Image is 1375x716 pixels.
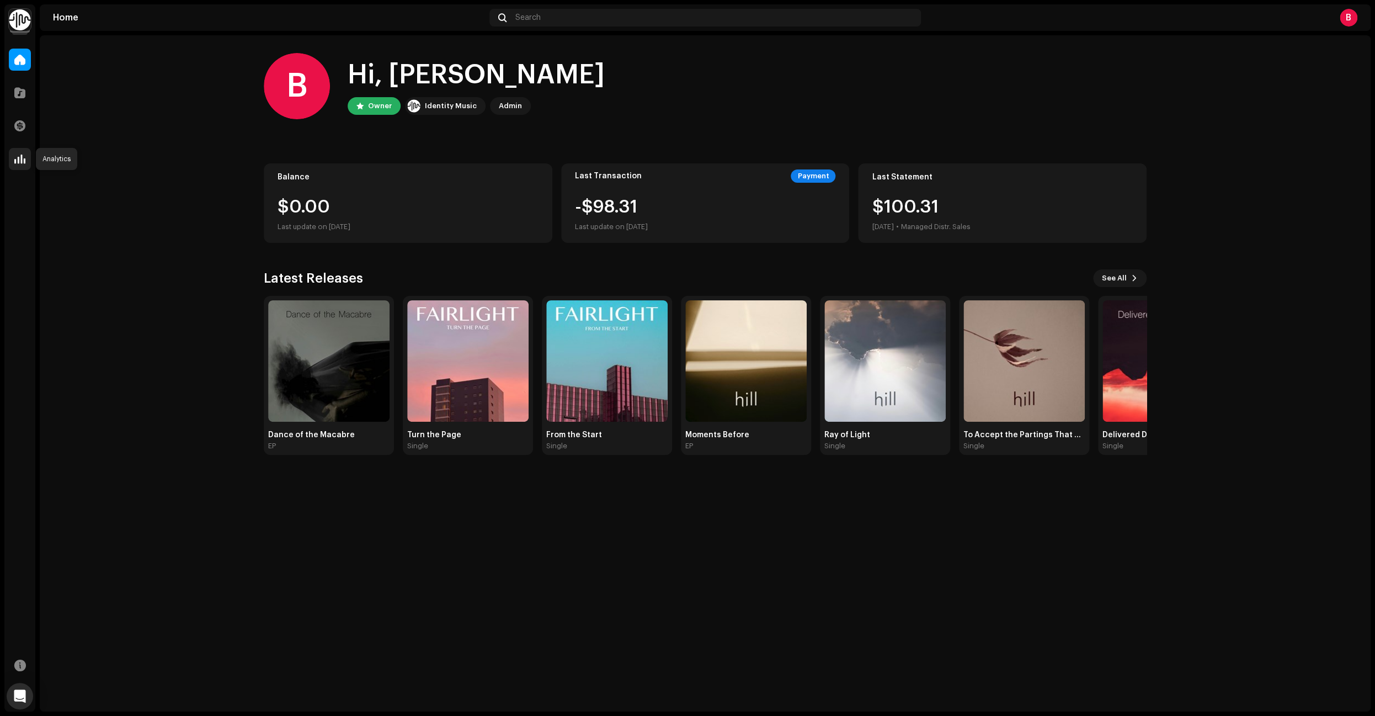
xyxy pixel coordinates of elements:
div: • [896,220,898,234]
img: 2db48139-60d2-4d5c-b33f-404939b8be1b [546,300,668,422]
div: Identity Music [425,99,477,113]
div: Owner [368,99,392,113]
span: Search [515,13,541,22]
div: Home [53,13,485,22]
div: Admin [499,99,522,113]
div: From the Start [546,431,668,439]
div: Single [407,442,428,450]
div: B [1340,9,1357,26]
div: [DATE] [872,220,893,234]
div: Single [546,442,567,450]
div: Turn the Page [407,431,529,439]
div: Last update on [DATE] [278,220,539,234]
img: e9a48f94-01d8-4276-966e-92dfe8eebb4f [407,300,529,422]
div: Ray of Light [824,431,946,439]
div: Delivered Disturbance [1102,431,1224,439]
div: Last Statement [872,173,1133,182]
button: See All [1093,269,1147,287]
re-o-card-value: Last Statement [858,163,1147,243]
div: Managed Distr. Sales [900,220,970,234]
span: See All [1102,267,1127,289]
div: EP [268,442,276,450]
div: Dance of the Macabre [268,431,390,439]
img: 0f74c21f-6d1c-4dbc-9196-dbddad53419e [407,99,420,113]
div: Single [824,442,845,450]
div: Moments Before [685,431,807,439]
div: Payment [791,169,835,183]
div: EP [685,442,693,450]
img: 2688821f-3b31-438c-b915-0790877331cb [268,300,390,422]
div: Balance [278,173,539,182]
img: 0f74c21f-6d1c-4dbc-9196-dbddad53419e [9,9,31,31]
div: Open Intercom Messenger [7,683,33,709]
div: B [264,53,330,119]
img: d138ad1b-26a4-43a9-ae1a-5fd9f9158b6d [685,300,807,422]
div: Single [1102,442,1123,450]
img: 54784a69-fe7a-4fb9-8946-5c5759f23b2d [824,300,946,422]
img: 30df91dd-1438-4ca5-879c-fa29a2d40d64 [1102,300,1224,422]
div: Last Transaction [575,172,642,181]
div: To Accept the Partings That Must Come [963,431,1085,439]
div: Single [963,442,984,450]
h3: Latest Releases [264,269,363,287]
re-o-card-value: Balance [264,163,552,243]
div: Last update on [DATE] [575,220,648,234]
div: Hi, [PERSON_NAME] [348,57,605,93]
img: 9d4954c2-19db-4a41-aa8f-627fbff077d9 [963,300,1085,422]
